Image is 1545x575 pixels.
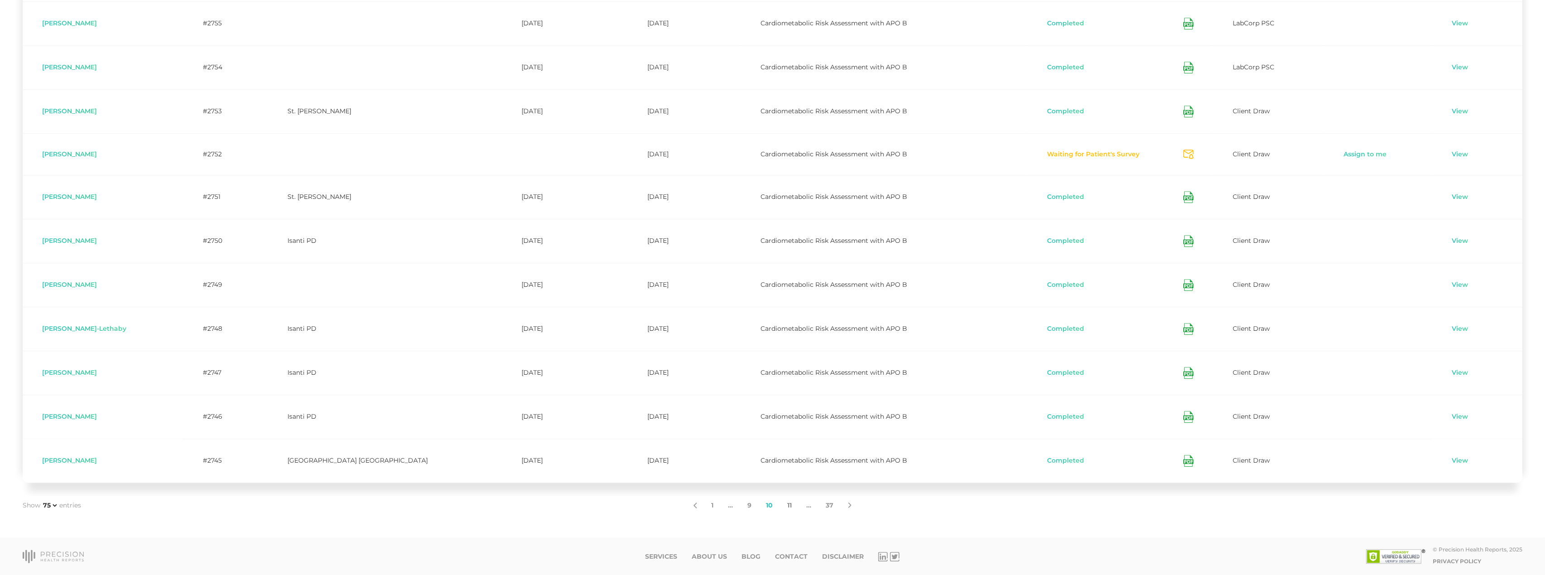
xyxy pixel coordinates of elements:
[1433,546,1522,553] div: © Precision Health Reports, 2025
[1451,412,1468,421] a: View
[268,439,502,483] td: [GEOGRAPHIC_DATA] [GEOGRAPHIC_DATA]
[761,456,907,464] span: Cardiometabolic Risk Assessment with APO B
[502,263,628,307] td: [DATE]
[1047,368,1085,377] button: Completed
[1047,150,1140,159] button: Waiting for Patient's Survey
[1451,368,1468,377] a: View
[502,175,628,219] td: [DATE]
[1233,412,1270,420] span: Client Draw
[628,133,741,175] td: [DATE]
[1047,456,1085,465] button: Completed
[628,89,741,133] td: [DATE]
[502,219,628,263] td: [DATE]
[183,45,268,89] td: #2754
[1233,368,1270,377] span: Client Draw
[183,395,268,439] td: #2746
[819,496,841,515] a: 37
[1047,324,1085,333] button: Completed
[1047,280,1085,290] button: Completed
[628,351,741,395] td: [DATE]
[1451,237,1468,246] a: View
[1233,237,1270,245] span: Client Draw
[1233,63,1274,71] span: LabCorp PSC
[1233,456,1270,464] span: Client Draw
[1047,237,1085,246] button: Completed
[1047,193,1085,202] button: Completed
[761,19,907,27] span: Cardiometabolic Risk Assessment with APO B
[42,237,97,245] span: [PERSON_NAME]
[268,175,502,219] td: St. [PERSON_NAME]
[741,553,761,561] a: Blog
[1233,324,1270,333] span: Client Draw
[628,263,741,307] td: [DATE]
[42,324,126,333] span: [PERSON_NAME]-Lethaby
[628,307,741,351] td: [DATE]
[761,412,907,420] span: Cardiometabolic Risk Assessment with APO B
[502,395,628,439] td: [DATE]
[761,193,907,201] span: Cardiometabolic Risk Assessment with APO B
[1233,193,1270,201] span: Client Draw
[41,501,58,510] select: Showentries
[1451,63,1468,72] a: View
[1047,19,1085,28] button: Completed
[183,175,268,219] td: #2751
[42,150,97,158] span: [PERSON_NAME]
[704,496,721,515] a: 1
[502,439,628,483] td: [DATE]
[761,368,907,377] span: Cardiometabolic Risk Assessment with APO B
[42,280,97,289] span: [PERSON_NAME]
[628,45,741,89] td: [DATE]
[628,439,741,483] td: [DATE]
[1451,280,1468,290] a: View
[183,351,268,395] td: #2747
[502,307,628,351] td: [DATE]
[761,324,907,333] span: Cardiometabolic Risk Assessment with APO B
[1451,456,1468,465] a: View
[692,553,727,561] a: About Us
[268,395,502,439] td: Isanti PD
[1433,558,1481,565] a: Privacy Policy
[761,107,907,115] span: Cardiometabolic Risk Assessment with APO B
[1451,19,1468,28] a: View
[822,553,864,561] a: Disclaimer
[1451,324,1468,333] a: View
[1047,107,1085,116] button: Completed
[502,1,628,45] td: [DATE]
[1183,150,1194,159] svg: Send Notification
[1233,280,1270,289] span: Client Draw
[628,175,741,219] td: [DATE]
[761,237,907,245] span: Cardiometabolic Risk Assessment with APO B
[741,496,759,515] a: 9
[1047,63,1085,72] button: Completed
[1233,19,1274,27] span: LabCorp PSC
[42,63,97,71] span: [PERSON_NAME]
[183,133,268,175] td: #2752
[645,553,677,561] a: Services
[1451,193,1468,202] a: View
[628,395,741,439] td: [DATE]
[502,351,628,395] td: [DATE]
[268,219,502,263] td: Isanti PD
[183,1,268,45] td: #2755
[1451,107,1468,116] a: View
[23,501,81,510] label: Show entries
[42,193,97,201] span: [PERSON_NAME]
[1343,150,1387,159] a: Assign to me
[780,496,799,515] a: 11
[42,456,97,464] span: [PERSON_NAME]
[628,219,741,263] td: [DATE]
[761,63,907,71] span: Cardiometabolic Risk Assessment with APO B
[502,89,628,133] td: [DATE]
[628,1,741,45] td: [DATE]
[183,439,268,483] td: #2745
[183,219,268,263] td: #2750
[268,89,502,133] td: St. [PERSON_NAME]
[268,307,502,351] td: Isanti PD
[761,150,907,158] span: Cardiometabolic Risk Assessment with APO B
[268,351,502,395] td: Isanti PD
[1047,412,1085,421] button: Completed
[761,280,907,289] span: Cardiometabolic Risk Assessment with APO B
[775,553,808,561] a: Contact
[183,263,268,307] td: #2749
[42,368,97,377] span: [PERSON_NAME]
